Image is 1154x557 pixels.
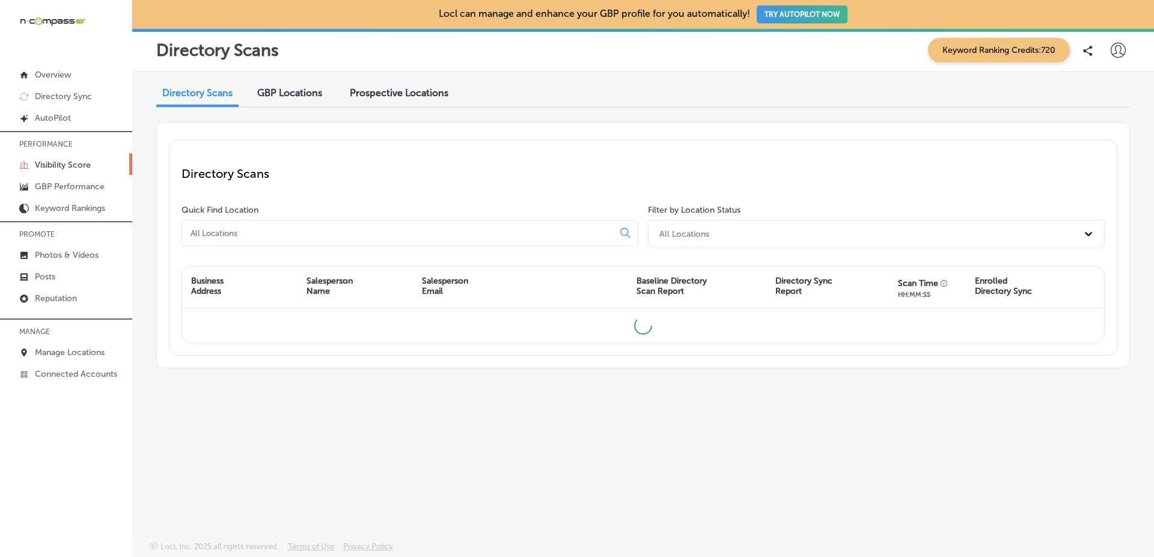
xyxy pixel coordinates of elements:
[898,278,938,288] div: Scan Time
[35,91,92,102] p: Directory Sync
[898,291,951,299] div: HH:MM:SS
[189,228,611,239] input: All Locations
[35,250,99,260] p: Photos & Videos
[35,203,105,213] p: Keyword Rankings
[35,181,105,192] p: GBP Performance
[307,276,353,296] div: Salesperson Name
[941,278,951,285] button: Displays the total time taken to generate this report.
[35,160,91,170] p: Visibility Score
[757,5,847,23] button: TRY AUTOPILOT NOW
[35,272,55,282] p: Posts
[775,276,832,296] div: Directory Sync Report
[350,87,448,99] span: Prospective Locations
[156,40,279,60] p: Directory Scans
[160,542,279,551] p: Locl, Inc. 2025 all rights reserved.
[975,276,1032,296] div: Enrolled Directory Sync
[257,87,322,99] span: GBP Locations
[288,542,334,557] a: Terms of Use
[35,113,71,123] p: AutoPilot
[162,87,233,99] span: Directory Scans
[35,70,71,80] p: Overview
[35,369,117,379] p: Connected Accounts
[182,166,1105,181] p: Directory Scans
[191,276,224,296] div: Business Address
[35,347,105,358] p: Manage Locations
[422,276,468,296] div: Salesperson Email
[659,228,709,239] div: All Locations
[343,542,393,557] a: Privacy Policy
[35,293,77,303] p: Reputation
[637,276,707,296] div: Baseline Directory Scan Report
[648,205,740,215] label: Filter by Location Status
[182,205,258,215] label: Quick Find Location
[928,38,1070,62] span: Keyword Ranking Credits: 720
[19,16,85,27] img: 660ab0bf-5cc7-4cb8-ba1c-48b5ae0f18e60NCTV_CLogo_TV_Black_-500x88.png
